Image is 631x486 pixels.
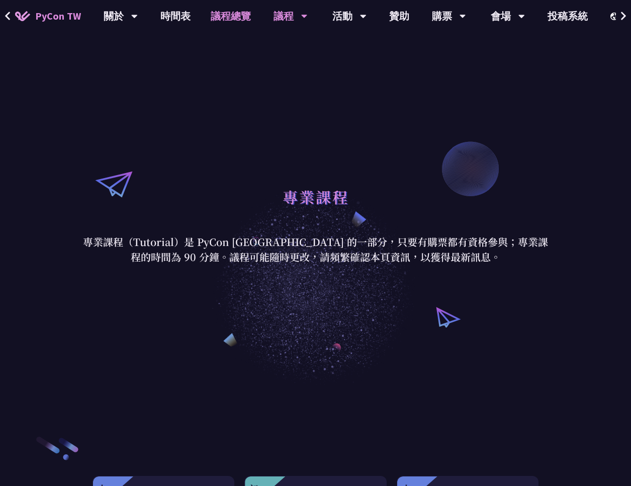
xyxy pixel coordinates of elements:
a: PyCon TW [5,4,91,29]
img: Locale Icon [610,13,620,20]
img: Home icon of PyCon TW 2025 [15,11,30,21]
span: PyCon TW [35,9,81,24]
p: 專業課程（Tutorial）是 PyCon [GEOGRAPHIC_DATA] 的一部分，只要有購票都有資格參與；專業課程的時間為 90 分鐘。議程可能隨時更改，請頻繁確認本頁資訊，以獲得最新訊息。 [82,234,550,265]
h1: 專業課程 [283,182,349,212]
